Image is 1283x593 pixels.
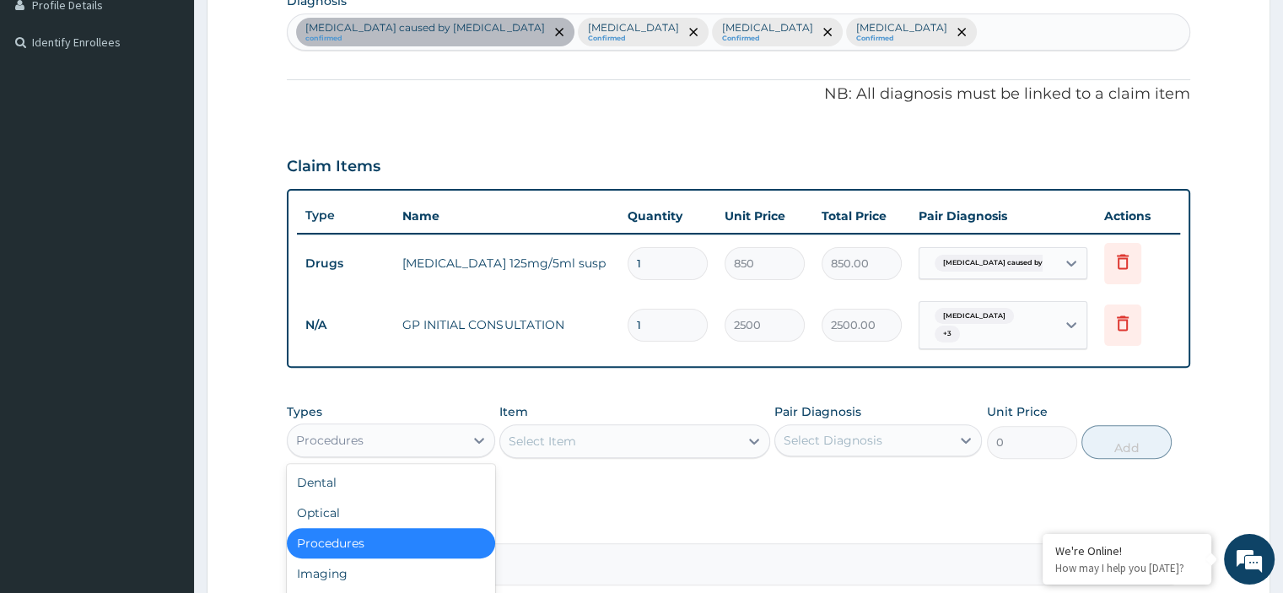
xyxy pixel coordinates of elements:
[287,84,1189,105] p: NB: All diagnosis must be linked to a claim item
[287,520,1189,534] label: Comment
[297,310,394,341] td: N/A
[721,35,812,43] small: Confirmed
[305,21,544,35] p: [MEDICAL_DATA] caused by [MEDICAL_DATA]
[619,199,716,233] th: Quantity
[1081,425,1172,459] button: Add
[394,246,618,280] td: [MEDICAL_DATA] 125mg/5ml susp
[287,528,494,558] div: Procedures
[1055,561,1199,575] p: How may I help you today?
[1096,199,1180,233] th: Actions
[98,185,233,355] span: We're online!
[287,405,322,419] label: Types
[287,158,380,176] h3: Claim Items
[587,35,678,43] small: Confirmed
[499,403,528,420] label: Item
[587,21,678,35] p: [MEDICAL_DATA]
[855,21,946,35] p: [MEDICAL_DATA]
[287,467,494,498] div: Dental
[287,498,494,528] div: Optical
[721,21,812,35] p: [MEDICAL_DATA]
[8,406,321,465] textarea: Type your message and hit 'Enter'
[297,200,394,231] th: Type
[296,432,364,449] div: Procedures
[774,403,861,420] label: Pair Diagnosis
[394,308,618,342] td: GP INITIAL CONSULTATION
[287,558,494,589] div: Imaging
[935,308,1014,325] span: [MEDICAL_DATA]
[394,199,618,233] th: Name
[784,432,882,449] div: Select Diagnosis
[686,24,701,40] span: remove selection option
[297,248,394,279] td: Drugs
[552,24,567,40] span: remove selection option
[820,24,835,40] span: remove selection option
[509,433,576,450] div: Select Item
[1055,543,1199,558] div: We're Online!
[88,94,283,116] div: Chat with us now
[935,255,1115,272] span: [MEDICAL_DATA] caused by [MEDICAL_DATA]
[954,24,969,40] span: remove selection option
[716,199,813,233] th: Unit Price
[305,35,544,43] small: confirmed
[987,403,1048,420] label: Unit Price
[935,326,960,342] span: + 3
[31,84,68,127] img: d_794563401_company_1708531726252_794563401
[855,35,946,43] small: Confirmed
[813,199,910,233] th: Total Price
[277,8,317,49] div: Minimize live chat window
[910,199,1096,233] th: Pair Diagnosis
